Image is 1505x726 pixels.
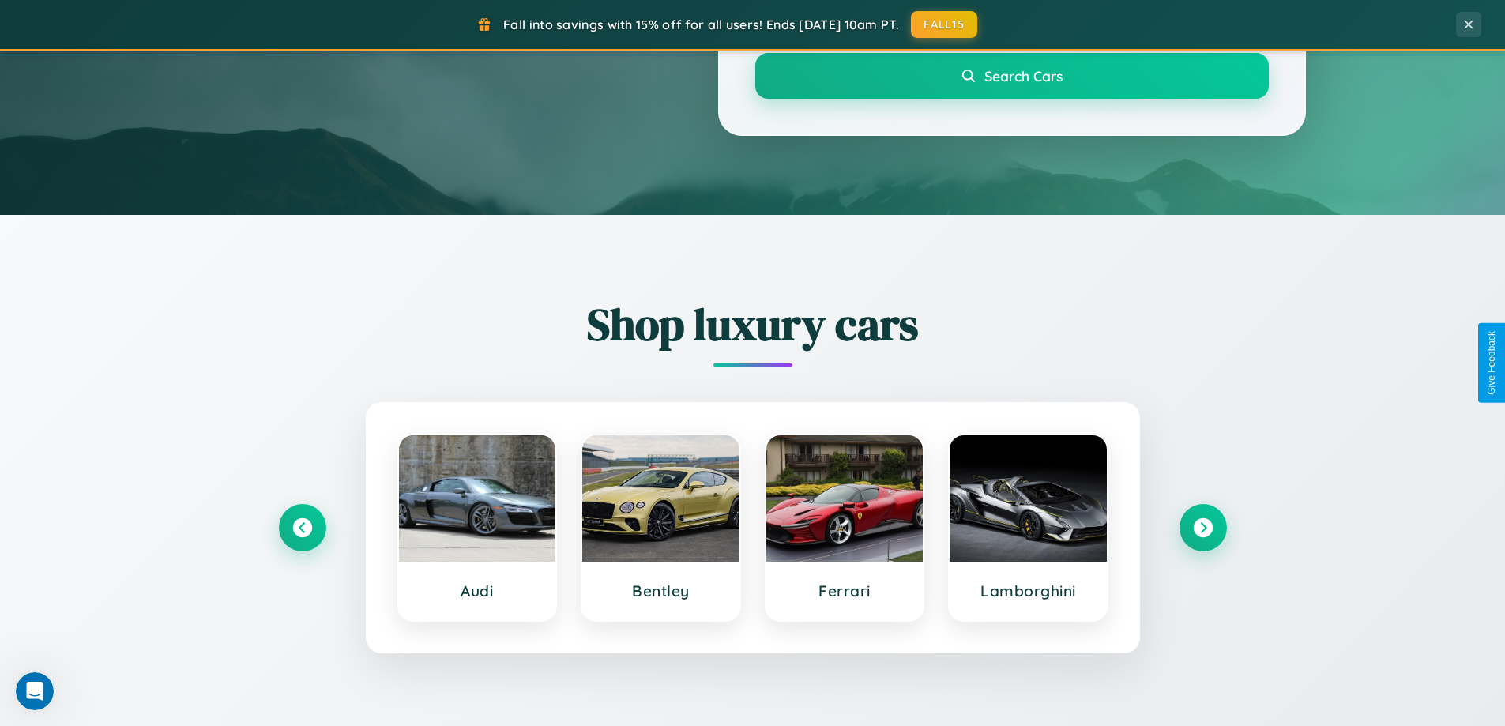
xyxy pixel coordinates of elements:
button: Search Cars [755,53,1269,99]
h3: Ferrari [782,581,908,600]
button: FALL15 [911,11,977,38]
h3: Bentley [598,581,724,600]
iframe: Intercom live chat [16,672,54,710]
div: Give Feedback [1486,331,1497,395]
h2: Shop luxury cars [279,294,1227,355]
h3: Lamborghini [965,581,1091,600]
h3: Audi [415,581,540,600]
span: Fall into savings with 15% off for all users! Ends [DATE] 10am PT. [503,17,899,32]
span: Search Cars [984,67,1063,85]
